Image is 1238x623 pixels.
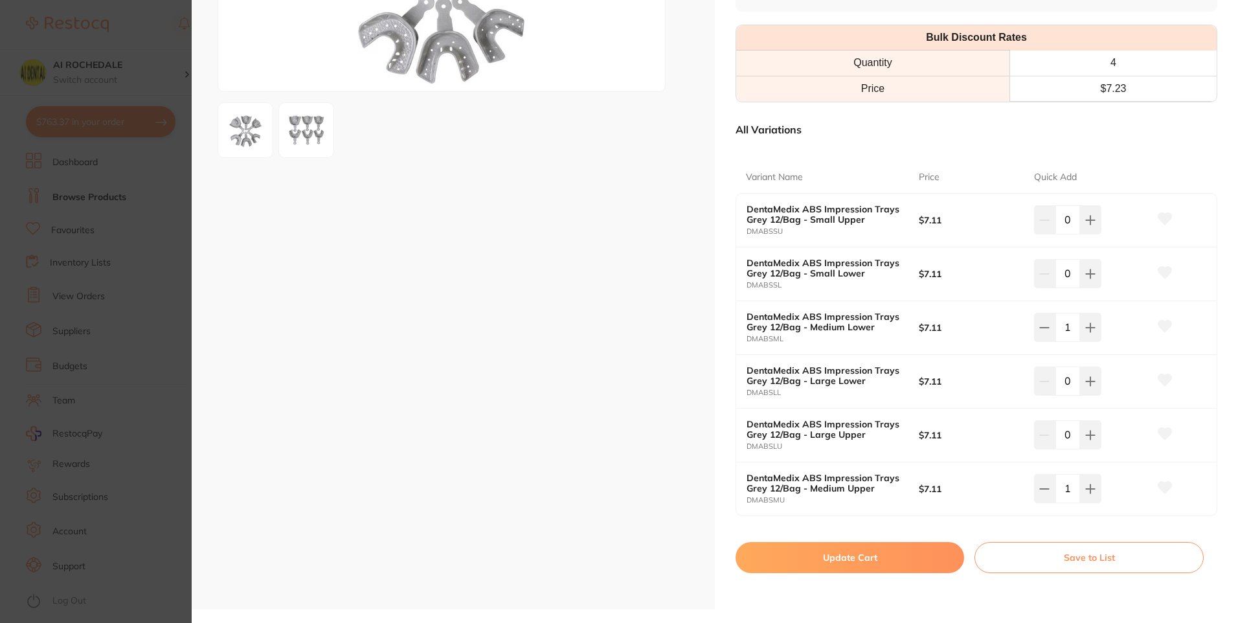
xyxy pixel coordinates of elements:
[747,442,919,451] small: DMABSLU
[747,311,902,332] b: DentaMedix ABS Impression Trays Grey 12/Bag - Medium Lower
[736,25,1217,51] th: Bulk Discount Rates
[736,76,1010,101] td: Price
[747,365,902,386] b: DentaMedix ABS Impression Trays Grey 12/Bag - Large Lower
[919,269,1022,279] b: $7.11
[736,51,1010,76] th: Quantity
[222,107,269,153] img: cy5wbmc
[747,335,919,343] small: DMABSML
[919,376,1022,387] b: $7.11
[747,419,902,440] b: DentaMedix ABS Impression Trays Grey 12/Bag - Large Upper
[736,542,964,573] button: Update Cart
[747,281,919,289] small: DMABSSL
[1010,76,1217,101] td: $ 7.23
[747,473,902,493] b: DentaMedix ABS Impression Trays Grey 12/Bag - Medium Upper
[919,215,1022,225] b: $7.11
[919,484,1022,494] b: $7.11
[1034,171,1077,184] p: Quick Add
[1010,51,1217,76] th: 4
[919,323,1022,333] b: $7.11
[747,258,902,278] b: DentaMedix ABS Impression Trays Grey 12/Bag - Small Lower
[747,496,919,504] small: DMABSMU
[747,204,902,225] b: DentaMedix ABS Impression Trays Grey 12/Bag - Small Upper
[919,430,1022,440] b: $7.11
[746,171,803,184] p: Variant Name
[283,109,330,151] img: X3BpYzIucG5n
[919,171,940,184] p: Price
[747,227,919,236] small: DMABSSU
[974,542,1204,573] button: Save to List
[736,123,802,136] p: All Variations
[747,389,919,397] small: DMABSLL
